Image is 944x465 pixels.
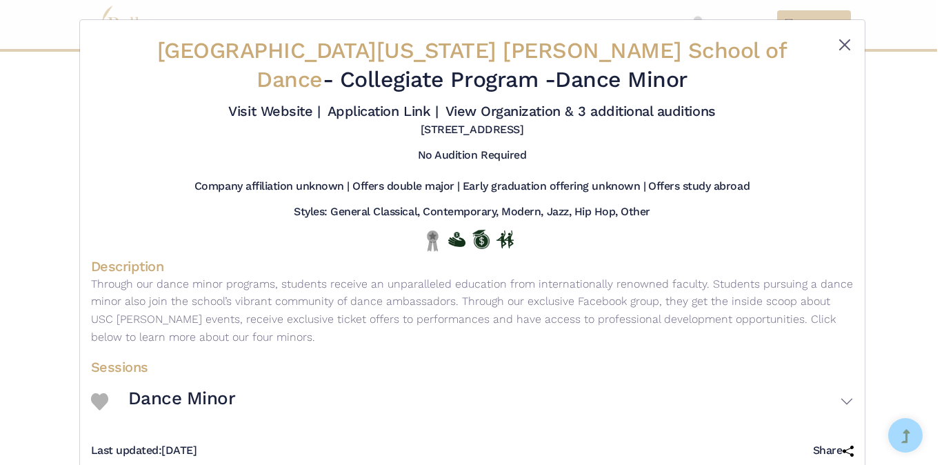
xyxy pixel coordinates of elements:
[352,179,460,194] h5: Offers double major |
[128,382,854,422] button: Dance Minor
[91,444,162,457] span: Last updated:
[228,103,320,119] a: Visit Website |
[445,103,716,119] a: View Organization & 3 additional auditions
[418,148,526,163] h5: No Audition Required
[294,205,650,219] h5: Styles: General Classical, Contemporary, Modern, Jazz, Hip Hop, Other
[154,37,790,94] h2: - Dance Minor
[421,123,523,137] h5: [STREET_ADDRESS]
[340,66,555,92] span: Collegiate Program -
[496,230,514,248] img: In Person
[91,393,108,410] img: Heart
[157,37,787,92] span: [GEOGRAPHIC_DATA][US_STATE] [PERSON_NAME] School of Dance
[463,179,645,194] h5: Early graduation offering unknown |
[91,358,854,376] h4: Sessions
[194,179,350,194] h5: Company affiliation unknown |
[91,257,854,275] h4: Description
[448,232,465,247] img: Offers Financial Aid
[128,387,236,410] h3: Dance Minor
[836,37,853,53] button: Close
[328,103,438,119] a: Application Link |
[424,230,441,251] img: Local
[91,444,197,458] h5: [DATE]
[813,444,854,458] h5: Share
[472,230,490,249] img: Offers Scholarship
[91,275,854,346] p: Through our dance minor programs, students receive an unparalleled education from internationally...
[648,179,750,194] h5: Offers study abroad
